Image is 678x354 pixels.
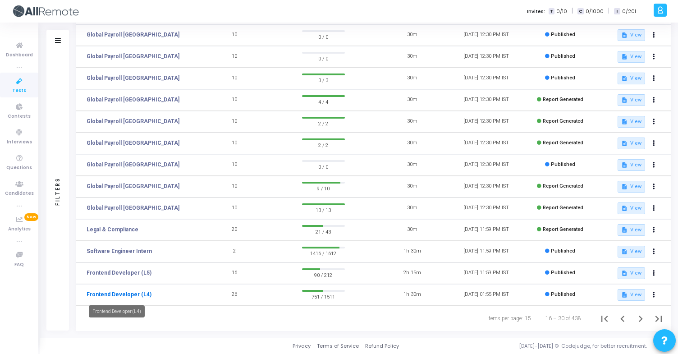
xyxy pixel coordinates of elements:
td: 16 [197,262,271,284]
button: View [618,181,645,193]
span: Dashboard [6,51,33,59]
span: Published [551,291,575,297]
td: 30m [375,68,449,89]
mat-icon: description [621,75,628,82]
span: Interviews [7,138,32,146]
span: Published [551,32,575,37]
a: Frontend Developer (L5) [87,269,151,277]
span: 90 / 212 [302,270,345,279]
td: 10 [197,176,271,198]
mat-icon: description [621,292,628,298]
span: Published [551,270,575,276]
td: 30m [375,46,449,68]
td: 30m [375,154,449,176]
span: Tests [12,87,26,95]
td: [DATE] 11:59 PM IST [449,262,523,284]
button: Next page [632,309,650,327]
span: 0/10 [556,8,567,15]
button: Previous page [614,309,632,327]
span: 1416 / 1612 [302,248,345,257]
span: 2 / 2 [302,140,345,149]
td: 1h 30m [375,241,449,262]
button: View [618,94,645,106]
a: Global Payroll [GEOGRAPHIC_DATA] [87,96,179,104]
td: 20 [197,219,271,241]
td: [DATE] 11:59 PM IST [449,219,523,241]
td: 10 [197,133,271,154]
a: Global Payroll [GEOGRAPHIC_DATA] [87,204,179,212]
td: [DATE] 12:30 PM IST [449,176,523,198]
td: [DATE] 12:30 PM IST [449,46,523,68]
a: Global Payroll [GEOGRAPHIC_DATA] [87,52,179,60]
mat-icon: description [621,184,628,190]
button: Last page [650,309,668,327]
span: I [614,8,620,15]
td: 10 [197,89,271,111]
td: 10 [197,46,271,68]
mat-icon: description [621,248,628,255]
span: Analytics [8,225,31,233]
mat-icon: description [621,205,628,211]
mat-icon: description [621,162,628,168]
span: 0/1000 [586,8,604,15]
span: Candidates [5,190,34,198]
td: [DATE] 01:55 PM IST [449,284,523,306]
span: 13 / 13 [302,205,345,214]
span: 4 / 4 [302,97,345,106]
button: View [618,246,645,257]
a: Privacy [293,342,311,350]
span: 2 / 2 [302,119,345,128]
span: | [572,6,573,16]
span: 0 / 0 [302,54,345,63]
button: View [618,29,645,41]
button: View [618,267,645,279]
mat-icon: description [621,32,628,38]
a: Global Payroll [GEOGRAPHIC_DATA] [87,161,179,169]
button: View [618,73,645,84]
mat-icon: description [621,119,628,125]
span: Report Generated [543,97,583,102]
td: 10 [197,68,271,89]
span: Published [551,75,575,81]
td: 10 [197,111,271,133]
td: 30m [375,24,449,46]
td: 2 [197,241,271,262]
span: Published [551,53,575,59]
img: logo [11,2,79,20]
span: Report Generated [543,226,583,232]
button: View [618,202,645,214]
label: Invites: [527,8,545,15]
span: Published [551,161,575,167]
div: Items per page: [487,314,523,322]
td: 30m [375,111,449,133]
a: Refund Policy [365,342,399,350]
td: 30m [375,219,449,241]
mat-icon: description [621,140,628,147]
span: C [577,8,583,15]
button: View [618,224,645,236]
td: [DATE] 12:30 PM IST [449,24,523,46]
span: Contests [8,113,31,120]
div: [DATE]-[DATE] © Codejudge, for better recruitment. [399,342,667,350]
button: View [618,51,645,63]
button: View [618,116,645,128]
a: Frontend Developer (L4) [87,290,151,299]
td: 2h 15m [375,262,449,284]
a: Global Payroll [GEOGRAPHIC_DATA] [87,74,179,82]
td: 30m [375,133,449,154]
td: 10 [197,24,271,46]
td: 10 [197,198,271,219]
span: Report Generated [543,205,583,211]
span: 0 / 0 [302,32,345,41]
td: 30m [375,176,449,198]
div: Frontend Developer (L4) [89,305,145,317]
span: 0/201 [622,8,636,15]
button: View [618,289,645,301]
mat-icon: description [621,227,628,233]
div: 15 [525,314,531,322]
mat-icon: description [621,54,628,60]
span: | [608,6,609,16]
a: Global Payroll [GEOGRAPHIC_DATA] [87,182,179,190]
span: FAQ [14,261,24,269]
td: [DATE] 12:30 PM IST [449,198,523,219]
